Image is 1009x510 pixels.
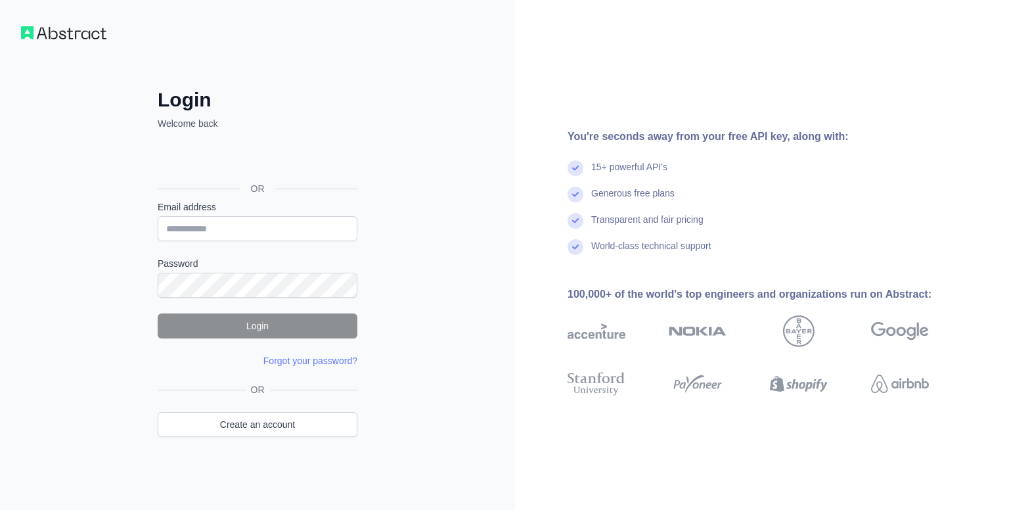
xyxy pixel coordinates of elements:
img: check mark [568,187,583,202]
img: shopify [770,369,828,398]
div: 15+ powerful API's [591,160,667,187]
img: nokia [669,315,727,347]
p: Welcome back [158,117,357,130]
img: google [871,315,929,347]
img: bayer [783,315,815,347]
img: stanford university [568,369,625,398]
img: Workflow [21,26,106,39]
img: payoneer [669,369,727,398]
div: Generous free plans [591,187,675,213]
div: 100,000+ of the world's top engineers and organizations run on Abstract: [568,287,971,302]
img: check mark [568,239,583,255]
img: check mark [568,213,583,229]
span: OR [246,383,270,396]
div: You're seconds away from your free API key, along with: [568,129,971,145]
iframe: Sign in with Google Button [151,145,361,174]
label: Password [158,257,357,270]
div: World-class technical support [591,239,711,266]
span: OR [240,182,275,195]
h2: Login [158,88,357,112]
button: Login [158,313,357,338]
div: Transparent and fair pricing [591,213,704,239]
label: Email address [158,200,357,214]
img: accenture [568,315,625,347]
a: Create an account [158,412,357,437]
a: Forgot your password? [263,356,357,366]
img: airbnb [871,369,929,398]
img: check mark [568,160,583,176]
